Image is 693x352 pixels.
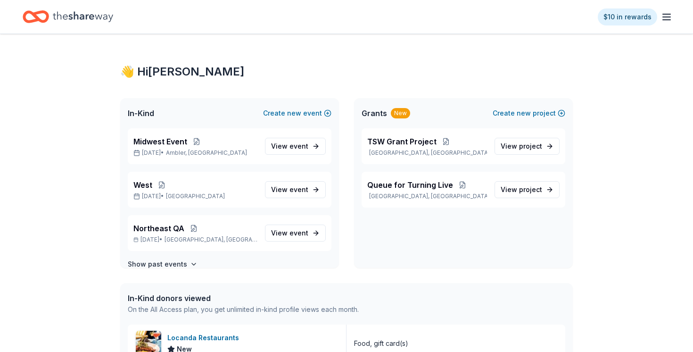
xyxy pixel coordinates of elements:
[265,181,326,198] a: View event
[289,229,308,237] span: event
[495,181,560,198] a: View project
[133,223,184,234] span: Northeast QA
[519,185,542,193] span: project
[133,179,152,191] span: West
[265,138,326,155] a: View event
[495,138,560,155] a: View project
[165,236,257,243] span: [GEOGRAPHIC_DATA], [GEOGRAPHIC_DATA]
[271,184,308,195] span: View
[493,108,565,119] button: Createnewproject
[167,332,243,344] div: Locanda Restaurants
[128,304,359,315] div: On the All Access plan, you get unlimited in-kind profile views each month.
[289,142,308,150] span: event
[133,236,257,243] p: [DATE] •
[501,141,542,152] span: View
[391,108,410,118] div: New
[287,108,301,119] span: new
[128,293,359,304] div: In-Kind donors viewed
[362,108,387,119] span: Grants
[128,108,154,119] span: In-Kind
[517,108,531,119] span: new
[128,259,198,270] button: Show past events
[501,184,542,195] span: View
[271,227,308,239] span: View
[367,193,487,200] p: [GEOGRAPHIC_DATA], [GEOGRAPHIC_DATA]
[367,136,437,147] span: TSW Grant Project
[367,149,487,157] p: [GEOGRAPHIC_DATA], [GEOGRAPHIC_DATA]
[133,149,257,157] p: [DATE] •
[120,64,573,79] div: 👋 Hi [PERSON_NAME]
[519,142,542,150] span: project
[166,193,225,200] span: [GEOGRAPHIC_DATA]
[133,136,187,147] span: Midwest Event
[263,108,331,119] button: Createnewevent
[271,141,308,152] span: View
[23,6,113,28] a: Home
[265,225,326,242] a: View event
[133,193,257,200] p: [DATE] •
[598,8,657,25] a: $10 in rewards
[166,149,247,157] span: Ambler, [GEOGRAPHIC_DATA]
[128,259,187,270] h4: Show past events
[354,338,408,349] div: Food, gift card(s)
[289,185,308,193] span: event
[367,179,453,191] span: Queue for Turning Live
